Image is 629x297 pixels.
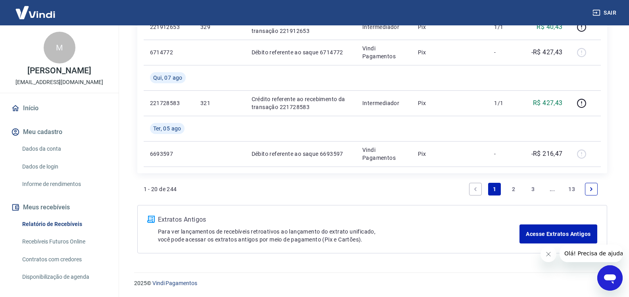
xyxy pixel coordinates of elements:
[362,99,405,107] p: Intermediador
[252,19,350,35] p: Crédito referente ao recebimento da transação 221912653
[150,23,188,31] p: 221912653
[252,48,350,56] p: Débito referente ao saque 6714772
[488,183,501,195] a: Page 1 is your current page
[494,23,517,31] p: 1/1
[158,228,520,243] p: Para ver lançamentos de recebíveis retroativos ao lançamento do extrato unificado, você pode aces...
[565,183,578,195] a: Page 13
[147,216,155,223] img: ícone
[5,6,67,12] span: Olá! Precisa de ajuda?
[418,48,481,56] p: Pix
[519,224,597,243] a: Acesse Extratos Antigos
[494,48,517,56] p: -
[546,183,559,195] a: Jump forward
[585,183,598,195] a: Next page
[158,215,520,224] p: Extratos Antigos
[531,149,563,159] p: -R$ 216,47
[19,251,109,268] a: Contratos com credores
[200,23,239,31] p: 329
[150,99,188,107] p: 221728583
[362,44,405,60] p: Vindi Pagamentos
[10,199,109,216] button: Meus recebíveis
[10,100,109,117] a: Início
[153,125,181,132] span: Ter, 05 ago
[200,99,239,107] p: 321
[252,150,350,158] p: Débito referente ao saque 6693597
[10,0,61,25] img: Vindi
[134,279,610,287] p: 2025 ©
[533,98,563,108] p: R$ 427,43
[418,150,481,158] p: Pix
[150,150,188,158] p: 6693597
[15,78,103,86] p: [EMAIL_ADDRESS][DOMAIN_NAME]
[537,22,562,32] p: R$ 40,43
[541,246,556,262] iframe: Fechar mensagem
[10,123,109,141] button: Meu cadastro
[19,141,109,157] a: Dados da conta
[252,95,350,111] p: Crédito referente ao recebimento da transação 221728583
[44,32,75,63] div: M
[19,176,109,192] a: Informe de rendimentos
[152,280,197,286] a: Vindi Pagamentos
[362,146,405,162] p: Vindi Pagamentos
[418,99,481,107] p: Pix
[150,48,188,56] p: 6714772
[19,216,109,232] a: Relatório de Recebíveis
[531,48,563,57] p: -R$ 427,43
[19,159,109,175] a: Dados de login
[19,234,109,250] a: Recebíveis Futuros Online
[466,180,601,199] ul: Pagination
[597,265,623,291] iframe: Botão para abrir a janela de mensagens
[560,245,623,262] iframe: Mensagem da empresa
[418,23,481,31] p: Pix
[494,150,517,158] p: -
[19,269,109,285] a: Disponibilização de agenda
[527,183,539,195] a: Page 3
[362,23,405,31] p: Intermediador
[494,99,517,107] p: 1/1
[153,74,183,82] span: Qui, 07 ago
[27,67,91,75] p: [PERSON_NAME]
[144,185,177,193] p: 1 - 20 de 244
[591,6,619,20] button: Sair
[469,183,482,195] a: Previous page
[508,183,520,195] a: Page 2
